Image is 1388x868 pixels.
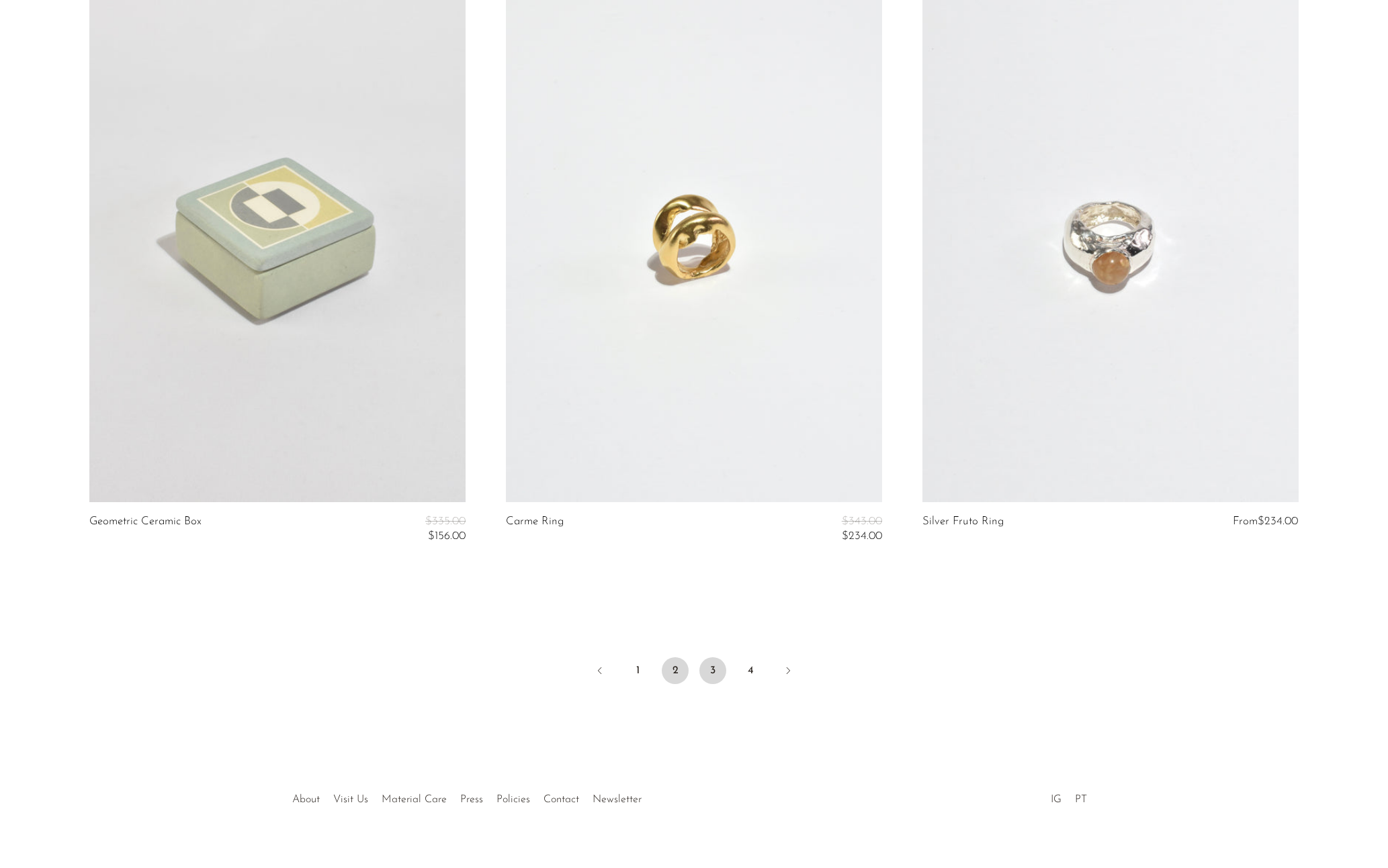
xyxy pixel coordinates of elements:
[1194,516,1299,528] div: From
[496,794,530,805] a: Policies
[382,794,447,805] a: Material Care
[922,516,1004,528] a: Silver Fruto Ring
[842,516,882,527] span: $343.00
[286,783,648,809] ul: Quick links
[1051,794,1061,805] a: IG
[624,657,651,684] a: 1
[1075,794,1087,805] a: PT
[333,794,368,805] a: Visit Us
[775,657,801,687] a: Next
[292,794,320,805] a: About
[1044,783,1094,809] ul: Social Medias
[737,657,764,684] a: 4
[587,657,613,687] a: Previous
[89,516,202,543] a: Geometric Ceramic Box
[428,530,466,542] span: $156.00
[842,530,882,542] span: $234.00
[425,516,466,527] span: $335.00
[460,794,483,805] a: Press
[662,657,689,684] span: 2
[699,657,726,684] a: 3
[544,794,579,805] a: Contact
[1258,516,1298,527] span: $234.00
[506,516,564,543] a: Carme Ring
